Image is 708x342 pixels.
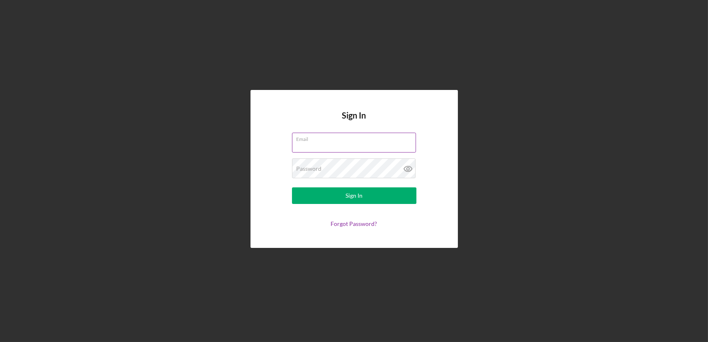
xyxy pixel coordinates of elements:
[297,165,322,172] label: Password
[345,187,363,204] div: Sign In
[331,220,377,227] a: Forgot Password?
[292,187,416,204] button: Sign In
[342,111,366,133] h4: Sign In
[297,133,416,142] label: Email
